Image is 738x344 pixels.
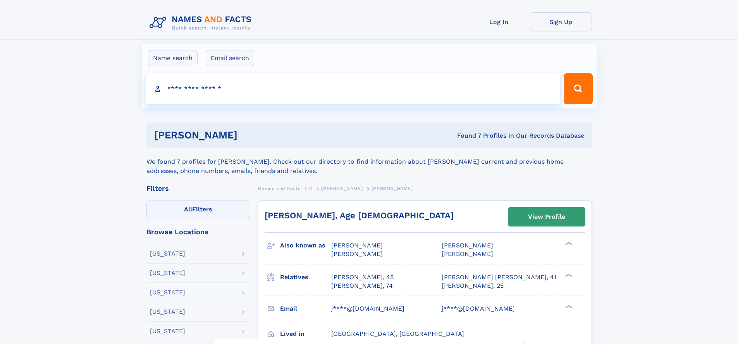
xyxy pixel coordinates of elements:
a: [PERSON_NAME], 48 [331,273,394,282]
a: Sign Up [530,12,592,31]
div: [US_STATE] [150,270,185,276]
div: ❯ [563,304,573,309]
img: Logo Names and Facts [146,12,258,33]
span: [PERSON_NAME] [331,242,383,249]
h1: [PERSON_NAME] [154,130,347,140]
span: C [309,186,313,191]
a: [PERSON_NAME] [321,183,363,193]
div: Browse Locations [146,228,250,235]
div: [US_STATE] [150,309,185,315]
span: [PERSON_NAME] [372,186,413,191]
div: View Profile [528,208,565,226]
div: [US_STATE] [150,289,185,296]
div: [US_STATE] [150,251,185,257]
div: We found 7 profiles for [PERSON_NAME]. Check out our directory to find information about [PERSON_... [146,148,592,176]
h3: Email [280,302,331,315]
div: ❯ [563,273,573,278]
a: [PERSON_NAME], Age [DEMOGRAPHIC_DATA] [265,211,454,220]
h3: Also known as [280,239,331,252]
a: [PERSON_NAME], 25 [442,282,504,290]
input: search input [146,73,561,104]
a: [PERSON_NAME] [PERSON_NAME], 41 [442,273,556,282]
a: Log In [468,12,530,31]
a: Names and Facts [258,183,301,193]
a: C [309,183,313,193]
a: [PERSON_NAME], 74 [331,282,393,290]
label: Email search [206,50,254,66]
div: Filters [146,185,250,192]
a: View Profile [508,207,585,226]
span: [PERSON_NAME] [442,250,493,258]
span: [GEOGRAPHIC_DATA], [GEOGRAPHIC_DATA] [331,330,464,337]
div: [US_STATE] [150,328,185,334]
span: All [184,206,192,213]
span: [PERSON_NAME] [442,242,493,249]
h3: Relatives [280,271,331,284]
button: Search Button [564,73,592,104]
h3: Lived in [280,327,331,341]
label: Name search [148,50,198,66]
div: Found 7 Profiles In Our Records Database [347,131,584,140]
label: Filters [146,201,250,219]
span: [PERSON_NAME] [331,250,383,258]
span: [PERSON_NAME] [321,186,363,191]
div: ❯ [563,241,573,246]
